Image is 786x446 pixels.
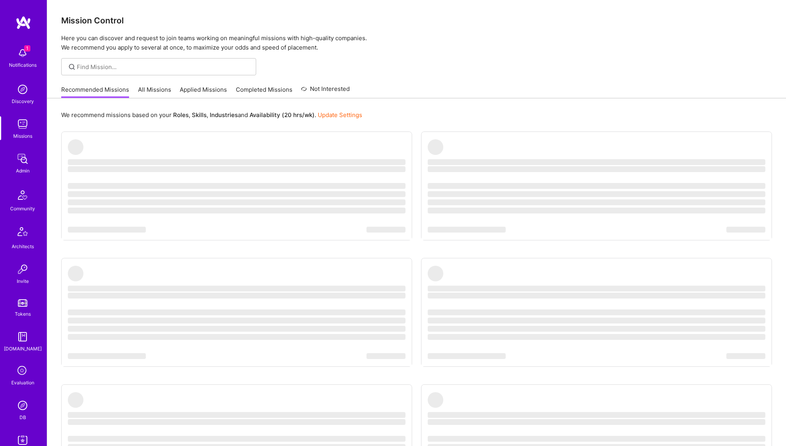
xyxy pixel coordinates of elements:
img: logo [16,16,31,30]
h3: Mission Control [61,16,772,25]
img: guide book [15,329,30,345]
b: Industries [210,111,238,119]
img: Architects [13,224,32,242]
div: Notifications [9,61,37,69]
a: Completed Missions [236,85,292,98]
div: Admin [16,167,30,175]
img: teamwork [15,116,30,132]
div: Discovery [12,97,34,105]
div: DB [19,413,26,421]
b: Availability (20 hrs/wk) [250,111,315,119]
input: Find Mission... [77,63,250,71]
div: Architects [12,242,34,251]
div: Community [10,204,35,213]
b: Roles [173,111,189,119]
i: icon SelectionTeam [15,364,30,378]
img: bell [15,45,30,61]
div: Missions [13,132,32,140]
img: admin teamwork [15,151,30,167]
img: tokens [18,299,27,307]
span: 1 [24,45,30,52]
a: Applied Missions [180,85,227,98]
img: Community [13,186,32,204]
a: Recommended Missions [61,85,129,98]
div: Tokens [15,310,31,318]
a: Not Interested [301,84,350,98]
p: Here you can discover and request to join teams working on meaningful missions with high-quality ... [61,34,772,52]
div: Evaluation [11,378,34,387]
img: Invite [15,261,30,277]
img: Admin Search [15,398,30,413]
p: We recommend missions based on your , , and . [61,111,362,119]
i: icon SearchGrey [67,62,76,71]
a: Update Settings [318,111,362,119]
img: discovery [15,82,30,97]
b: Skills [192,111,207,119]
div: [DOMAIN_NAME] [4,345,42,353]
div: Invite [17,277,29,285]
a: All Missions [138,85,171,98]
